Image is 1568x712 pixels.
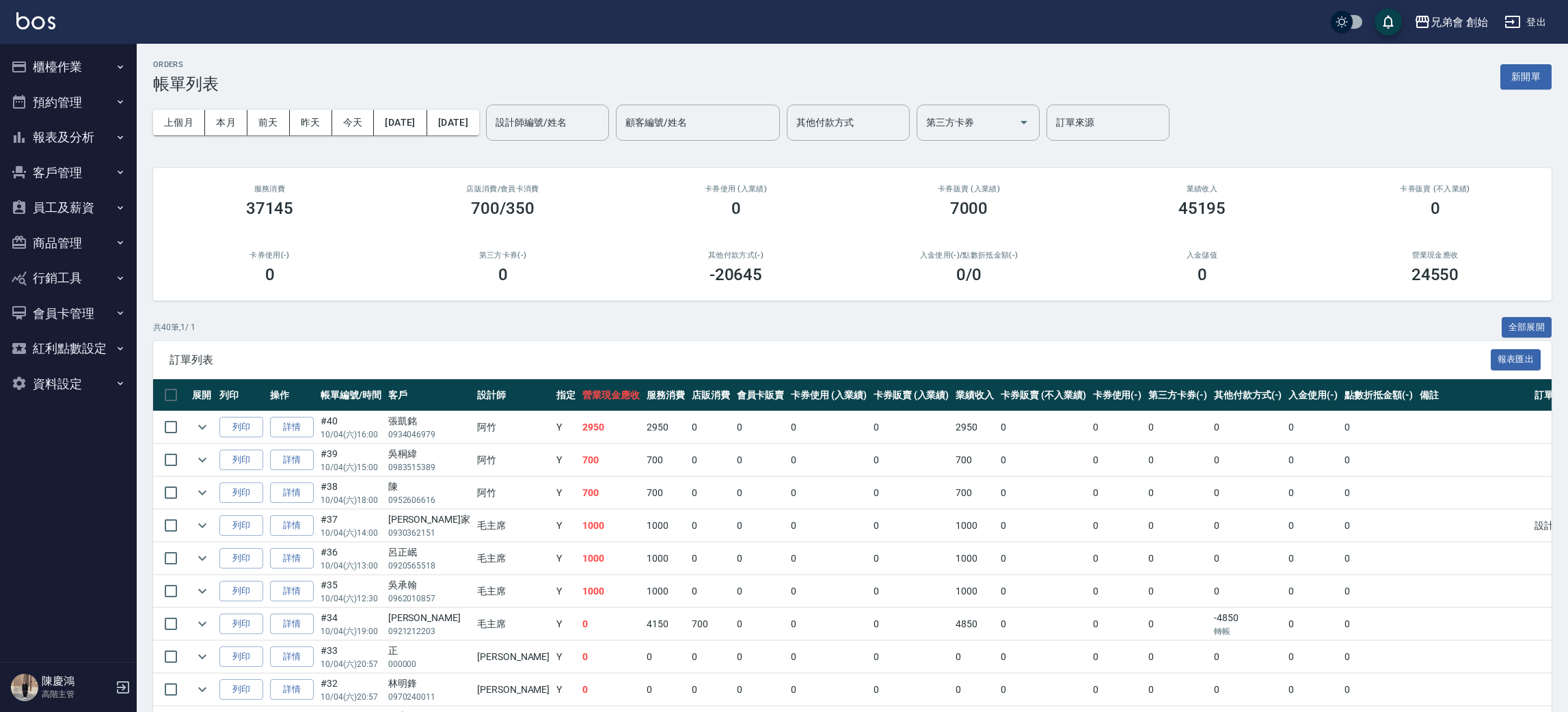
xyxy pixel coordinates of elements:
td: 0 [1145,477,1211,509]
button: 今天 [332,110,375,135]
td: 0 [1090,543,1146,575]
td: 0 [1145,575,1211,607]
h2: 卡券販賣 (入業績) [869,184,1069,193]
td: 2950 [643,411,688,443]
td: 0 [1211,477,1286,509]
td: 0 [688,477,733,509]
p: 0930362151 [388,527,470,539]
td: Y [553,641,579,673]
p: 0920565518 [388,560,470,572]
p: 0983515389 [388,461,470,474]
a: 報表匯出 [1491,353,1541,366]
td: 700 [579,477,643,509]
td: 0 [1090,608,1146,640]
div: 陳 [388,480,470,494]
th: 其他付款方式(-) [1211,379,1286,411]
td: 0 [643,674,688,706]
td: 700 [643,477,688,509]
button: 報表及分析 [5,120,131,155]
th: 服務消費 [643,379,688,411]
h2: 營業現金應收 [1335,251,1535,260]
td: 阿竹 [474,444,553,476]
button: expand row [192,548,213,569]
td: 1000 [579,543,643,575]
h2: 卡券販賣 (不入業績) [1335,184,1535,193]
button: 列印 [219,515,263,536]
th: 指定 [553,379,579,411]
td: 0 [870,411,953,443]
th: 卡券使用 (入業績) [787,379,870,411]
td: 阿竹 [474,477,553,509]
h2: 卡券使用 (入業績) [636,184,836,193]
td: 0 [1285,543,1341,575]
td: 700 [579,444,643,476]
td: Y [553,575,579,607]
th: 店販消費 [688,379,733,411]
p: 0952606616 [388,494,470,506]
h3: 0 [731,199,741,218]
td: 0 [997,608,1089,640]
td: 0 [579,674,643,706]
button: expand row [192,450,213,470]
th: 操作 [267,379,317,411]
td: 0 [579,608,643,640]
p: 10/04 (六) 20:57 [321,658,381,670]
button: 列印 [219,614,263,635]
img: Person [11,674,38,701]
p: 000000 [388,658,470,670]
a: 詳情 [270,548,314,569]
h3: 帳單列表 [153,74,219,94]
p: 0970240011 [388,691,470,703]
div: [PERSON_NAME] [388,611,470,625]
td: 0 [1285,510,1341,542]
td: 0 [1090,510,1146,542]
button: [DATE] [427,110,479,135]
td: 0 [1211,575,1286,607]
td: 0 [733,674,788,706]
td: 0 [870,444,953,476]
th: 點數折抵金額(-) [1341,379,1416,411]
td: 700 [952,477,997,509]
td: 0 [733,575,788,607]
td: 0 [688,674,733,706]
td: 0 [1285,444,1341,476]
td: 0 [870,575,953,607]
th: 設計師 [474,379,553,411]
td: Y [553,608,579,640]
button: 商品管理 [5,225,131,261]
th: 入金使用(-) [1285,379,1341,411]
td: 0 [997,674,1089,706]
button: 列印 [219,548,263,569]
button: 前天 [247,110,290,135]
th: 營業現金應收 [579,379,643,411]
td: 0 [1285,674,1341,706]
td: 0 [733,477,788,509]
th: 備註 [1416,379,1531,411]
td: 0 [1211,411,1286,443]
td: 0 [997,641,1089,673]
td: 0 [787,510,870,542]
td: 0 [733,608,788,640]
button: 櫃檯作業 [5,49,131,85]
td: 0 [870,543,953,575]
td: 0 [1341,674,1416,706]
td: 1000 [579,510,643,542]
td: #38 [317,477,385,509]
td: 0 [787,411,870,443]
td: 0 [1341,411,1416,443]
div: 呂正岷 [388,545,470,560]
td: 0 [1341,608,1416,640]
td: 0 [688,510,733,542]
td: 4150 [643,608,688,640]
td: Y [553,543,579,575]
td: Y [553,477,579,509]
button: 員工及薪資 [5,190,131,225]
td: 0 [1285,608,1341,640]
td: Y [553,510,579,542]
p: 10/04 (六) 15:00 [321,461,381,474]
h2: 入金儲值 [1102,251,1302,260]
td: 0 [870,674,953,706]
td: 0 [787,543,870,575]
td: 0 [1285,477,1341,509]
p: 共 40 筆, 1 / 1 [153,321,195,333]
